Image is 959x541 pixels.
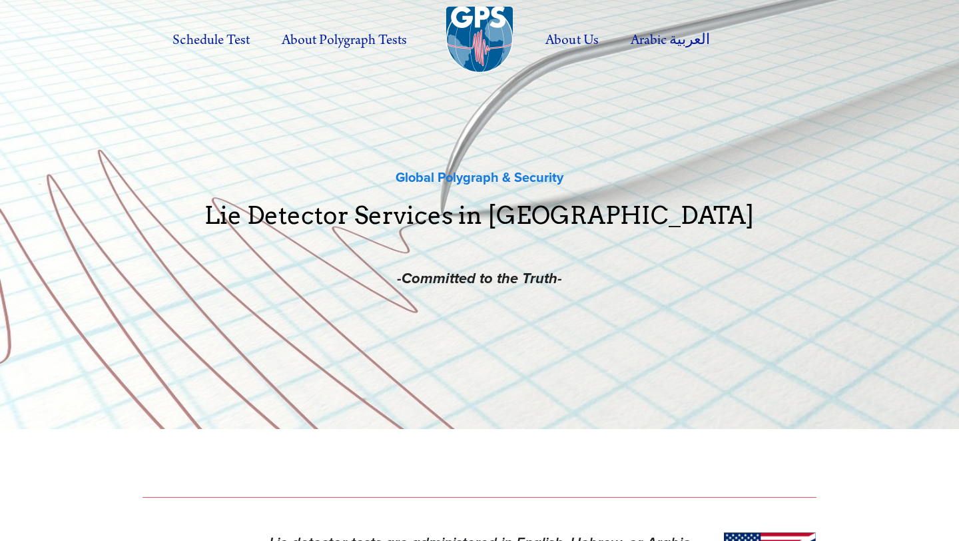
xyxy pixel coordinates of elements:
label: About Us [531,22,613,59]
img: Global Polygraph & Security [446,7,513,73]
label: Arabic العربية [616,22,725,59]
strong: Global Polygraph & Security [396,167,563,187]
em: -Committed to the Truth- [397,270,562,288]
a: Schedule Test [158,22,264,59]
label: About Polygraph Tests [267,22,422,59]
h1: Lie Detector Services in [GEOGRAPHIC_DATA] [143,203,816,251]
